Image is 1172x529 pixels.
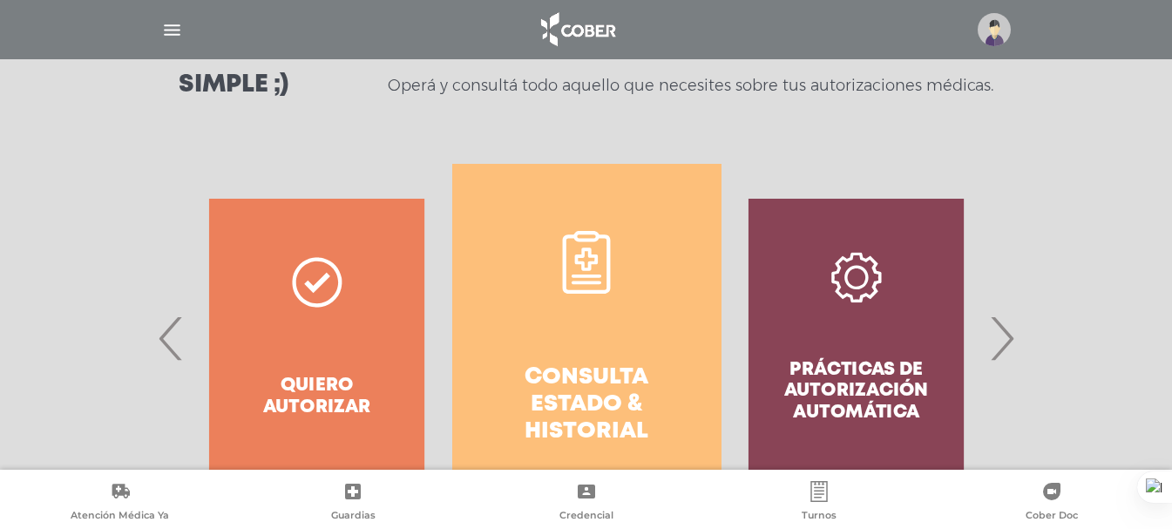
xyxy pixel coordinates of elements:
a: Turnos [702,481,935,526]
img: logo_cober_home-white.png [532,9,623,51]
span: Next [985,291,1019,385]
span: Atención Médica Ya [71,509,169,525]
span: Credencial [559,509,613,525]
img: Cober_menu-lines-white.svg [161,19,183,41]
span: Previous [154,291,188,385]
span: Turnos [802,509,837,525]
a: Credencial [470,481,702,526]
a: Atención Médica Ya [3,481,236,526]
span: Guardias [331,509,376,525]
a: Consulta estado & historial [452,164,721,512]
a: Guardias [236,481,469,526]
h4: Consulta estado & historial [484,364,690,446]
span: Cober Doc [1026,509,1078,525]
img: profile-placeholder.svg [978,13,1011,46]
p: Operá y consultá todo aquello que necesites sobre tus autorizaciones médicas. [388,75,993,96]
h3: Simple ;) [179,73,288,98]
a: Cober Doc [936,481,1169,526]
